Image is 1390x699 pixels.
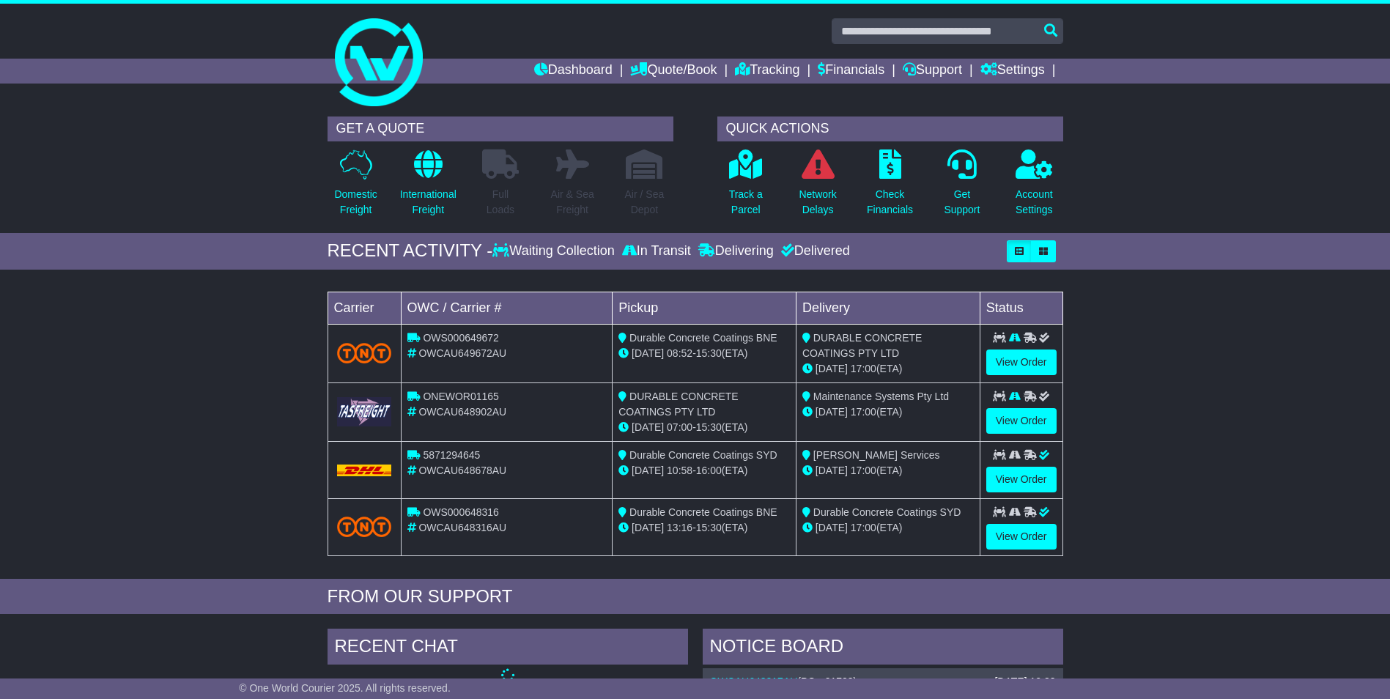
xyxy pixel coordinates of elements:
[618,346,790,361] div: - (ETA)
[696,522,722,533] span: 15:30
[944,187,980,218] p: Get Support
[1016,187,1053,218] p: Account Settings
[986,524,1057,550] a: View Order
[328,586,1063,607] div: FROM OUR SUPPORT
[818,59,884,84] a: Financials
[399,149,457,226] a: InternationalFreight
[667,522,692,533] span: 13:16
[534,59,613,84] a: Dashboard
[401,292,613,324] td: OWC / Carrier #
[632,465,664,476] span: [DATE]
[492,243,618,259] div: Waiting Collection
[423,506,499,518] span: OWS000648316
[986,349,1057,375] a: View Order
[710,676,798,687] a: OWCAU643217AU
[728,149,764,226] a: Track aParcel
[418,406,506,418] span: OWCAU648902AU
[813,449,940,461] span: [PERSON_NAME] Services
[667,347,692,359] span: 08:52
[667,421,692,433] span: 07:00
[696,347,722,359] span: 15:30
[629,332,777,344] span: Durable Concrete Coatings BNE
[816,465,848,476] span: [DATE]
[986,467,1057,492] a: View Order
[816,363,848,374] span: [DATE]
[994,676,1055,688] div: [DATE] 12:38
[802,332,922,359] span: DURABLE CONCRETE COATINGS PTY LTD
[729,187,763,218] p: Track a Parcel
[328,629,688,668] div: RECENT CHAT
[943,149,980,226] a: GetSupport
[813,391,949,402] span: Maintenance Systems Pty Ltd
[239,682,451,694] span: © One World Courier 2025. All rights reserved.
[696,465,722,476] span: 16:00
[629,506,777,518] span: Durable Concrete Coatings BNE
[696,421,722,433] span: 15:30
[328,292,401,324] td: Carrier
[613,292,796,324] td: Pickup
[418,522,506,533] span: OWCAU648316AU
[903,59,962,84] a: Support
[799,187,836,218] p: Network Delays
[423,332,499,344] span: OWS000649672
[802,463,974,478] div: (ETA)
[423,449,480,461] span: 5871294645
[337,397,392,426] img: GetCarrierServiceLogo
[337,343,392,363] img: TNT_Domestic.png
[851,363,876,374] span: 17:00
[813,506,961,518] span: Durable Concrete Coatings SYD
[328,116,673,141] div: GET A QUOTE
[667,465,692,476] span: 10:58
[703,629,1063,668] div: NOTICE BOARD
[816,406,848,418] span: [DATE]
[618,391,738,418] span: DURABLE CONCRETE COATINGS PTY LTD
[816,522,848,533] span: [DATE]
[798,149,837,226] a: NetworkDelays
[333,149,377,226] a: DomesticFreight
[418,347,506,359] span: OWCAU649672AU
[630,59,717,84] a: Quote/Book
[717,116,1063,141] div: QUICK ACTIONS
[618,243,695,259] div: In Transit
[618,420,790,435] div: - (ETA)
[867,187,913,218] p: Check Financials
[866,149,914,226] a: CheckFinancials
[618,463,790,478] div: - (ETA)
[1015,149,1054,226] a: AccountSettings
[980,292,1062,324] td: Status
[618,520,790,536] div: - (ETA)
[625,187,665,218] p: Air / Sea Depot
[337,517,392,536] img: TNT_Domestic.png
[802,361,974,377] div: (ETA)
[735,59,799,84] a: Tracking
[777,243,850,259] div: Delivered
[337,465,392,476] img: DHL.png
[695,243,777,259] div: Delivering
[423,391,498,402] span: ONEWOR01165
[802,520,974,536] div: (ETA)
[802,404,974,420] div: (ETA)
[851,406,876,418] span: 17:00
[328,240,493,262] div: RECENT ACTIVITY -
[482,187,519,218] p: Full Loads
[632,522,664,533] span: [DATE]
[851,522,876,533] span: 17:00
[551,187,594,218] p: Air & Sea Freight
[801,676,854,687] span: PO - 21723
[632,421,664,433] span: [DATE]
[796,292,980,324] td: Delivery
[334,187,377,218] p: Domestic Freight
[851,465,876,476] span: 17:00
[632,347,664,359] span: [DATE]
[980,59,1045,84] a: Settings
[629,449,777,461] span: Durable Concrete Coatings SYD
[418,465,506,476] span: OWCAU648678AU
[710,676,1056,688] div: ( )
[400,187,456,218] p: International Freight
[986,408,1057,434] a: View Order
